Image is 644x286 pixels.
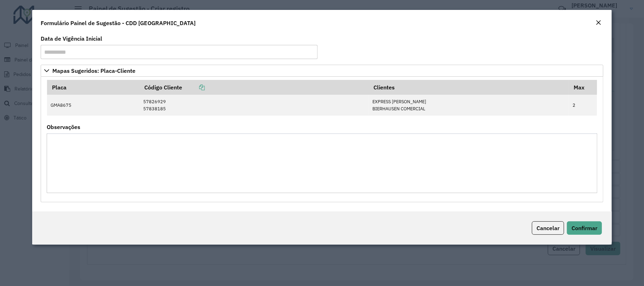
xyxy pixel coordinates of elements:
[182,84,205,91] a: Copiar
[536,224,559,232] span: Cancelar
[569,80,597,95] th: Max
[593,18,603,28] button: Close
[596,20,601,25] em: Fechar
[369,80,569,95] th: Clientes
[139,95,369,116] td: 57826929 57838185
[569,95,597,116] td: 2
[47,95,140,116] td: GMA8675
[47,80,140,95] th: Placa
[369,95,569,116] td: EXPRESS [PERSON_NAME] BIERHAUSEN COMERCIAL
[47,123,80,131] label: Observações
[139,80,369,95] th: Código Cliente
[52,68,135,74] span: Mapas Sugeridos: Placa-Cliente
[567,221,602,235] button: Confirmar
[41,19,196,27] h4: Formulário Painel de Sugestão - CDD [GEOGRAPHIC_DATA]
[572,224,597,232] span: Confirmar
[532,221,564,235] button: Cancelar
[41,65,603,77] a: Mapas Sugeridos: Placa-Cliente
[41,34,102,43] label: Data de Vigência Inicial
[41,77,603,202] div: Mapas Sugeridos: Placa-Cliente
